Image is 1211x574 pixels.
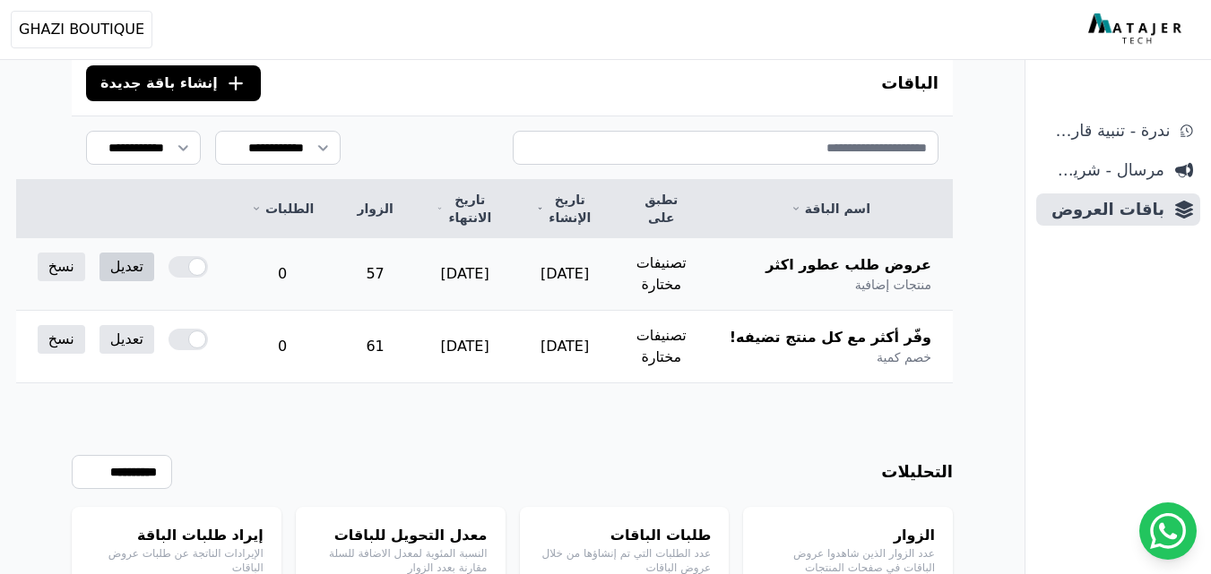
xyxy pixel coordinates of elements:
span: منتجات إضافية [855,276,931,294]
h4: إيراد طلبات الباقة [90,525,264,546]
td: تصنيفات مختارة [615,238,708,311]
span: خصم كمية [877,348,931,366]
td: [DATE] [415,238,515,311]
img: MatajerTech Logo [1088,13,1186,46]
a: نسخ [38,253,85,281]
h3: التحليلات [881,459,953,484]
button: إنشاء باقة جديدة [86,65,261,101]
th: تطبق على [615,180,708,238]
h4: الزوار [761,525,935,546]
a: نسخ [38,325,85,354]
button: GHAZI BOUTIQUE [11,11,152,48]
td: 61 [335,311,414,383]
td: تصنيفات مختارة [615,311,708,383]
a: تاريخ الإنشاء [537,191,593,227]
td: 57 [335,238,414,311]
td: [DATE] [515,311,615,383]
span: مرسال - شريط دعاية [1043,158,1164,183]
span: عروض طلب عطور اكثر [766,254,931,276]
span: ندرة - تنبية قارب علي النفاذ [1043,118,1170,143]
span: باقات العروض [1043,197,1164,222]
h4: طلبات الباقات [538,525,712,546]
td: 0 [229,311,335,383]
th: الزوار [335,180,414,238]
td: [DATE] [515,238,615,311]
a: اسم الباقة [730,200,931,218]
span: GHAZI BOUTIQUE [19,19,144,40]
h4: معدل التحويل للباقات [314,525,488,546]
a: تعديل [99,325,154,354]
a: الطلبات [251,200,314,218]
a: تعديل [99,253,154,281]
span: إنشاء باقة جديدة [100,73,218,94]
td: 0 [229,238,335,311]
h3: الباقات [881,71,939,96]
td: [DATE] [415,311,515,383]
a: تاريخ الانتهاء [437,191,494,227]
span: وفّر أكثر مع كل منتج تضيفه! [730,327,931,348]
